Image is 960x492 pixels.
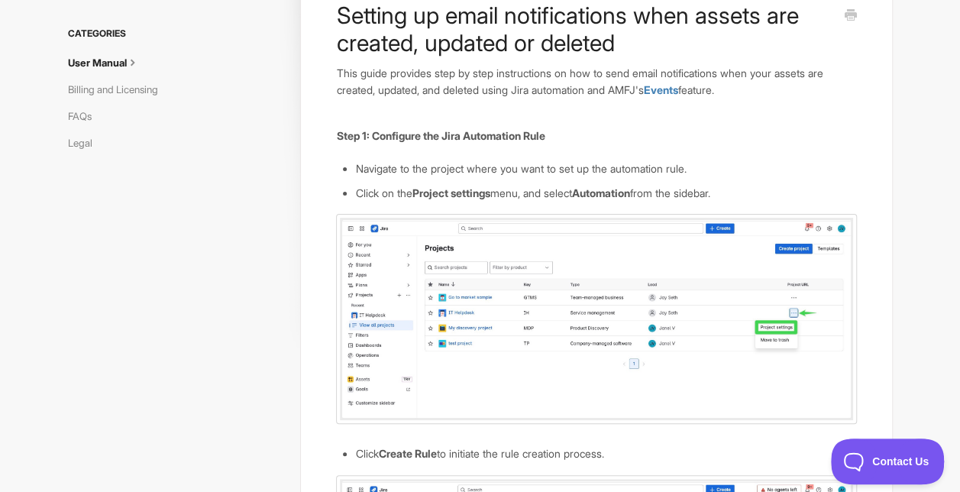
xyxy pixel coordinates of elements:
[336,129,545,142] b: Step 1: Configure the Jira Automation Rule
[336,65,856,98] p: This guide provides step by step instructions on how to send email notifications when your assets...
[68,77,170,102] a: Billing and Licensing
[68,50,152,75] a: User Manual
[68,131,104,155] a: Legal
[336,214,856,424] img: file-wvYj9lqp7q.jpg
[68,104,103,128] a: FAQs
[68,20,258,47] h3: Categories
[336,2,833,57] h1: Setting up email notifications when assets are created, updated or deleted
[355,185,856,202] li: Click on the menu, and select from the sidebar.
[571,186,629,199] b: Automation
[355,445,856,462] li: Click to initiate the rule creation process.
[845,8,857,24] a: Print this Article
[378,447,436,460] b: Create Rule
[831,439,945,484] iframe: Toggle Customer Support
[412,186,490,199] b: Project settings
[355,160,856,177] li: Navigate to the project where you want to set up the automation rule.
[643,83,677,96] a: Events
